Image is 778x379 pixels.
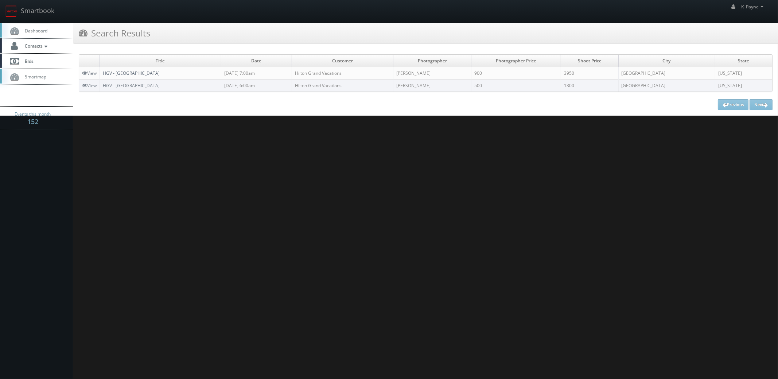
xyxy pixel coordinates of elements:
td: Hilton Grand Vacations [292,67,393,80]
td: [GEOGRAPHIC_DATA] [618,80,715,92]
td: Customer [292,55,393,67]
span: Smartmap [21,73,46,80]
td: Title [100,55,221,67]
td: Photographer [393,55,471,67]
a: View [82,70,97,76]
h3: Search Results [79,27,150,39]
td: [DATE] 7:00am [221,67,292,80]
a: HGV - [GEOGRAPHIC_DATA] [103,82,160,89]
td: [PERSON_NAME] [393,67,471,80]
td: 3950 [561,67,618,80]
a: View [82,82,97,89]
td: [US_STATE] [715,67,772,80]
td: 1300 [561,80,618,92]
a: HGV - [GEOGRAPHIC_DATA] [103,70,160,76]
img: smartbook-logo.png [5,5,17,17]
span: Events this month [15,111,51,118]
td: City [618,55,715,67]
td: [US_STATE] [715,80,772,92]
td: [DATE] 6:00am [221,80,292,92]
td: State [715,55,772,67]
span: Dashboard [21,27,47,34]
span: K_Payne [742,4,766,10]
td: Date [221,55,292,67]
td: [PERSON_NAME] [393,80,471,92]
td: 500 [471,80,561,92]
td: Photographer Price [471,55,561,67]
span: Bids [21,58,34,64]
td: 900 [471,67,561,80]
strong: 152 [27,117,38,126]
span: Contacts [21,43,49,49]
td: [GEOGRAPHIC_DATA] [618,67,715,80]
td: Shoot Price [561,55,618,67]
td: Hilton Grand Vacations [292,80,393,92]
